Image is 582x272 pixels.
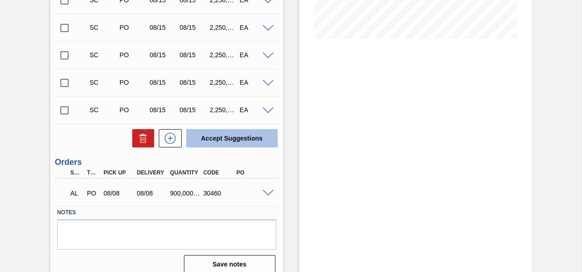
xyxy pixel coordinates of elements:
[117,51,149,59] div: Purchase order
[87,106,119,114] div: Suggestion Created
[135,190,170,197] div: 08/08/2025
[87,79,119,86] div: Suggestion Created
[178,24,210,31] div: 08/15/2025
[207,24,239,31] div: 2,250,000.000
[237,106,269,114] div: EA
[201,169,237,176] div: Code
[87,24,119,31] div: Suggestion Created
[186,129,278,147] button: Accept Suggestions
[178,51,210,59] div: 08/15/2025
[207,51,239,59] div: 2,250,000.000
[234,169,270,176] div: PO
[85,169,100,176] div: Type
[168,169,204,176] div: Quantity
[128,129,154,147] div: Delete Suggestions
[237,24,269,31] div: EA
[117,106,149,114] div: Purchase order
[237,79,269,86] div: EA
[57,206,276,219] label: Notes
[117,24,149,31] div: Purchase order
[147,106,179,114] div: 08/15/2025
[85,190,100,197] div: Purchase order
[117,79,149,86] div: Purchase order
[135,169,170,176] div: Delivery
[168,190,204,197] div: 900,000.000
[101,190,137,197] div: 08/08/2025
[207,79,239,86] div: 2,250,000.000
[70,190,81,197] p: AL
[178,106,210,114] div: 08/15/2025
[147,24,179,31] div: 08/15/2025
[201,190,237,197] div: 30460
[55,158,279,167] h3: Orders
[147,51,179,59] div: 08/15/2025
[147,79,179,86] div: 08/15/2025
[101,169,137,176] div: Pick up
[87,51,119,59] div: Suggestion Created
[178,79,210,86] div: 08/15/2025
[182,128,279,148] div: Accept Suggestions
[237,51,269,59] div: EA
[207,106,239,114] div: 2,250,000.000
[154,129,182,147] div: New suggestion
[68,169,84,176] div: Step
[68,183,84,203] div: Awaiting Load Composition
